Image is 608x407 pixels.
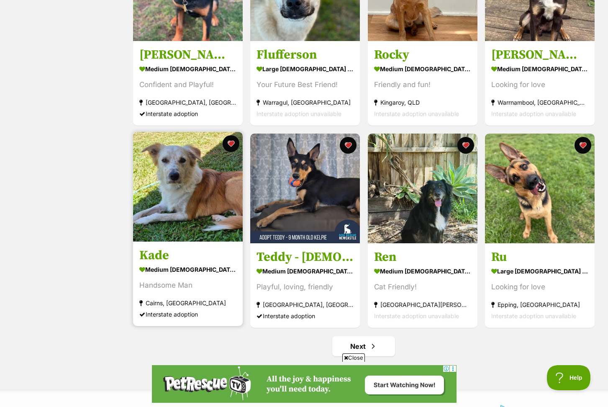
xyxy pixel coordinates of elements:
[491,265,588,277] div: large [DEMOGRAPHIC_DATA] Dog
[257,47,354,63] h3: Flufferson
[491,97,588,108] div: Warrnambool, [GEOGRAPHIC_DATA]
[257,63,354,75] div: large [DEMOGRAPHIC_DATA] Dog
[342,353,365,362] span: Close
[132,336,595,356] nav: Pagination
[491,249,588,265] h3: Ru
[139,280,236,291] div: Handsome Man
[139,247,236,263] h3: Kade
[139,309,236,320] div: Interstate adoption
[547,365,591,390] iframe: Help Scout Beacon - Open
[374,79,471,90] div: Friendly and fun!
[340,137,357,154] button: favourite
[332,336,395,356] a: Next page
[368,134,477,243] img: Ren
[139,263,236,276] div: medium [DEMOGRAPHIC_DATA] Dog
[257,310,354,322] div: Interstate adoption
[485,243,595,328] a: Ru large [DEMOGRAPHIC_DATA] Dog Looking for love Epping, [GEOGRAPHIC_DATA] Interstate adoption un...
[139,47,236,63] h3: [PERSON_NAME]
[257,79,354,90] div: Your Future Best Friend!
[374,299,471,310] div: [GEOGRAPHIC_DATA][PERSON_NAME][GEOGRAPHIC_DATA]
[374,110,459,117] span: Interstate adoption unavailable
[374,249,471,265] h3: Ren
[250,243,360,328] a: Teddy - [DEMOGRAPHIC_DATA] Kelpie medium [DEMOGRAPHIC_DATA] Dog Playful, loving, friendly [GEOGRA...
[139,97,236,108] div: [GEOGRAPHIC_DATA], [GEOGRAPHIC_DATA]
[491,79,588,90] div: Looking for love
[374,265,471,277] div: medium [DEMOGRAPHIC_DATA] Dog
[250,134,360,243] img: Teddy - 9 Month Old Kelpie
[374,63,471,75] div: medium [DEMOGRAPHIC_DATA] Dog
[491,281,588,293] div: Looking for love
[257,281,354,293] div: Playful, loving, friendly
[491,47,588,63] h3: [PERSON_NAME]
[374,281,471,293] div: Cat Friendly!
[575,137,591,154] button: favourite
[133,41,243,126] a: [PERSON_NAME] medium [DEMOGRAPHIC_DATA] Dog Confident and Playful! [GEOGRAPHIC_DATA], [GEOGRAPHIC...
[491,110,576,117] span: Interstate adoption unavailable
[257,249,354,265] h3: Teddy - [DEMOGRAPHIC_DATA] Kelpie
[485,134,595,243] img: Ru
[257,97,354,108] div: Warragul, [GEOGRAPHIC_DATA]
[491,299,588,310] div: Epping, [GEOGRAPHIC_DATA]
[139,63,236,75] div: medium [DEMOGRAPHIC_DATA] Dog
[368,243,477,328] a: Ren medium [DEMOGRAPHIC_DATA] Dog Cat Friendly! [GEOGRAPHIC_DATA][PERSON_NAME][GEOGRAPHIC_DATA] I...
[139,297,236,309] div: Cairns, [GEOGRAPHIC_DATA]
[222,135,239,152] button: favourite
[374,47,471,63] h3: Rocky
[485,41,595,126] a: [PERSON_NAME] medium [DEMOGRAPHIC_DATA] Dog Looking for love Warrnambool, [GEOGRAPHIC_DATA] Inter...
[257,265,354,277] div: medium [DEMOGRAPHIC_DATA] Dog
[139,108,236,119] div: Interstate adoption
[374,312,459,319] span: Interstate adoption unavailable
[257,110,341,117] span: Interstate adoption unavailable
[133,132,243,242] img: Kade
[368,41,477,126] a: Rocky medium [DEMOGRAPHIC_DATA] Dog Friendly and fun! Kingaroy, QLD Interstate adoption unavailab...
[250,41,360,126] a: Flufferson large [DEMOGRAPHIC_DATA] Dog Your Future Best Friend! Warragul, [GEOGRAPHIC_DATA] Inte...
[152,365,457,403] iframe: Advertisement
[491,63,588,75] div: medium [DEMOGRAPHIC_DATA] Dog
[133,241,243,326] a: Kade medium [DEMOGRAPHIC_DATA] Dog Handsome Man Cairns, [GEOGRAPHIC_DATA] Interstate adoption fav...
[457,137,474,154] button: favourite
[257,299,354,310] div: [GEOGRAPHIC_DATA], [GEOGRAPHIC_DATA]
[491,312,576,319] span: Interstate adoption unavailable
[374,97,471,108] div: Kingaroy, QLD
[139,79,236,90] div: Confident and Playful!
